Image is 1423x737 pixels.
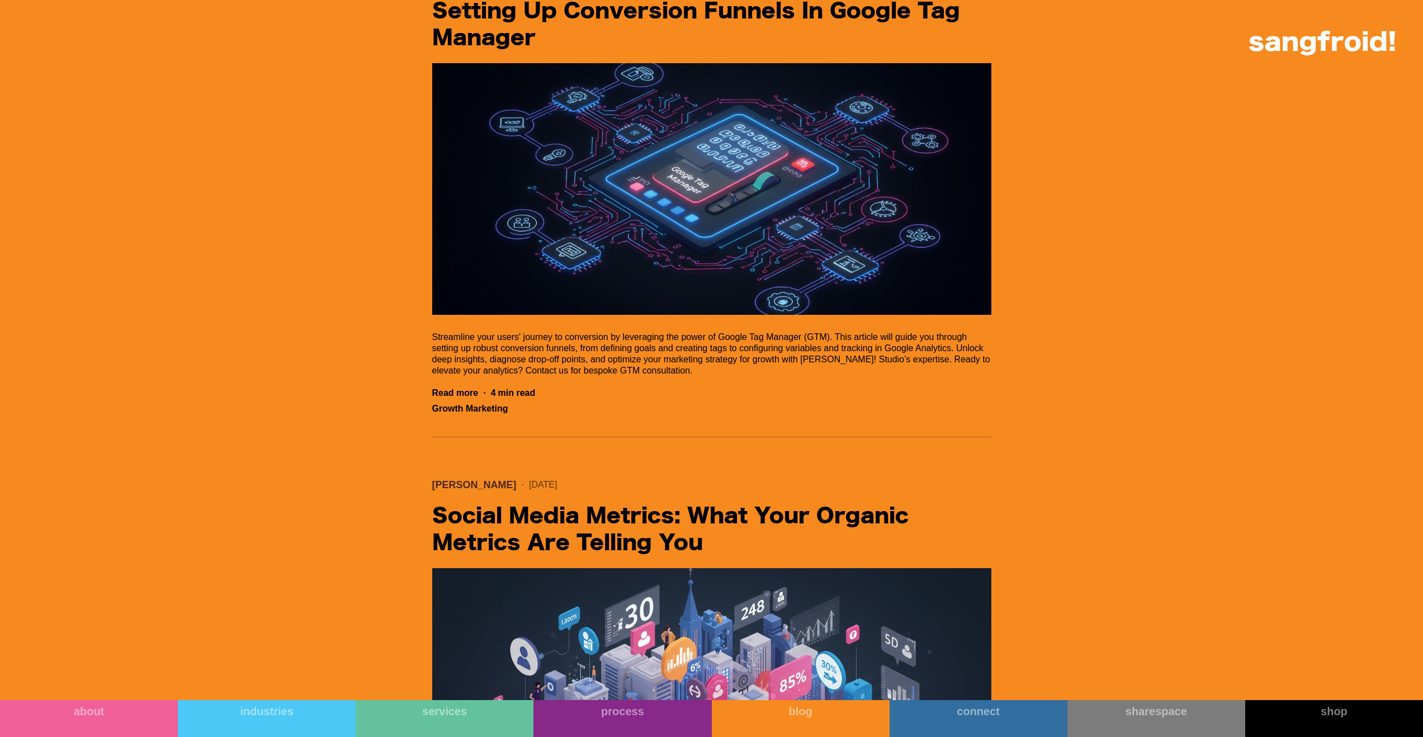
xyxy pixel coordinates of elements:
div: Growth Marketing [432,403,508,414]
div: [PERSON_NAME] [432,479,517,490]
h2: Social Media Metrics: What Your Organic Metrics Are Telling You [432,503,991,557]
div: shop [1245,705,1423,718]
div: · [517,479,529,490]
img: 1 [432,63,991,315]
div: 4 [491,388,496,399]
a: Social Media Metrics: What Your Organic Metrics Are Telling You [432,502,991,557]
div: services [356,705,533,718]
a: process [533,700,711,737]
a: services [356,700,533,737]
div: blog [712,705,890,718]
a: privacy policy [8,218,41,224]
a: shop [1245,700,1423,737]
div: [DATE] [529,479,557,490]
a: Read more·4min read [432,388,536,399]
div: · [478,388,490,399]
div: process [533,705,711,718]
a: sharespace [1067,700,1245,737]
img: logo [1249,31,1395,55]
div: industries [178,705,356,718]
div: min read [498,388,536,399]
a: industries [178,700,356,737]
a: connect [890,700,1067,737]
a: blog [712,700,890,737]
div: sharespace [1067,705,1245,718]
div: Streamline your users' journey to conversion by leveraging the power of Google Tag Manager (GTM).... [432,332,991,376]
a: [PERSON_NAME]·[DATE] [432,479,991,490]
div: connect [890,705,1067,718]
div: Read more [432,388,479,399]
